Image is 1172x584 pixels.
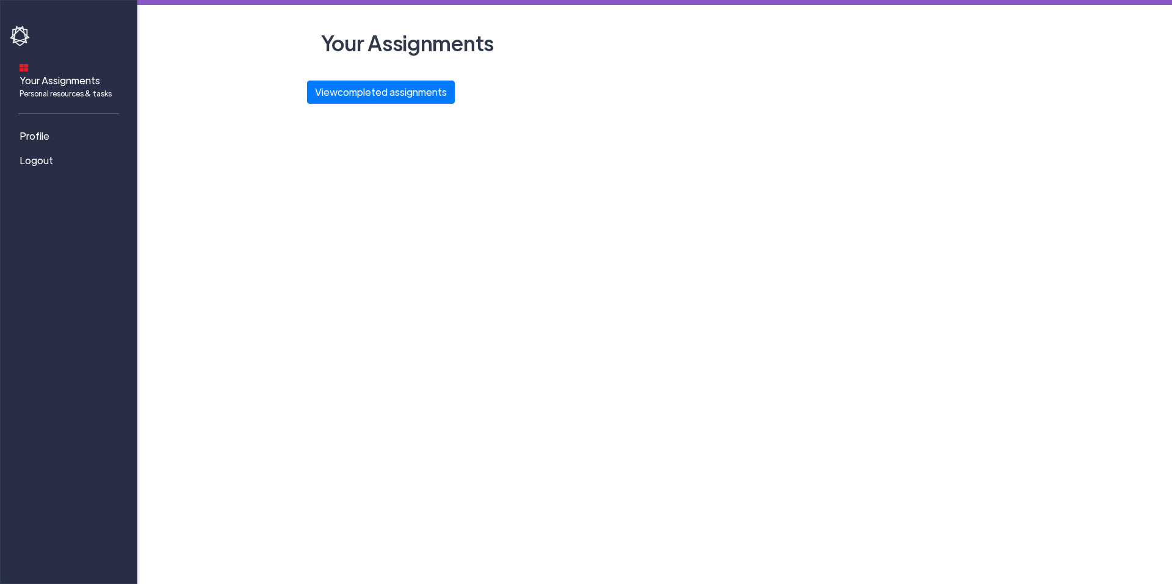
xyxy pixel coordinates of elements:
[10,56,132,104] a: Your AssignmentsPersonal resources & tasks
[10,26,32,46] img: havoc-shield-logo-white.png
[20,88,112,99] span: Personal resources & tasks
[20,129,49,143] span: Profile
[307,81,455,104] button: Viewcompleted assignments
[10,148,132,173] a: Logout
[10,124,132,148] a: Profile
[316,24,994,61] h2: Your Assignments
[20,63,28,72] img: dashboard-icon.svg
[20,153,53,168] span: Logout
[20,73,112,99] span: Your Assignments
